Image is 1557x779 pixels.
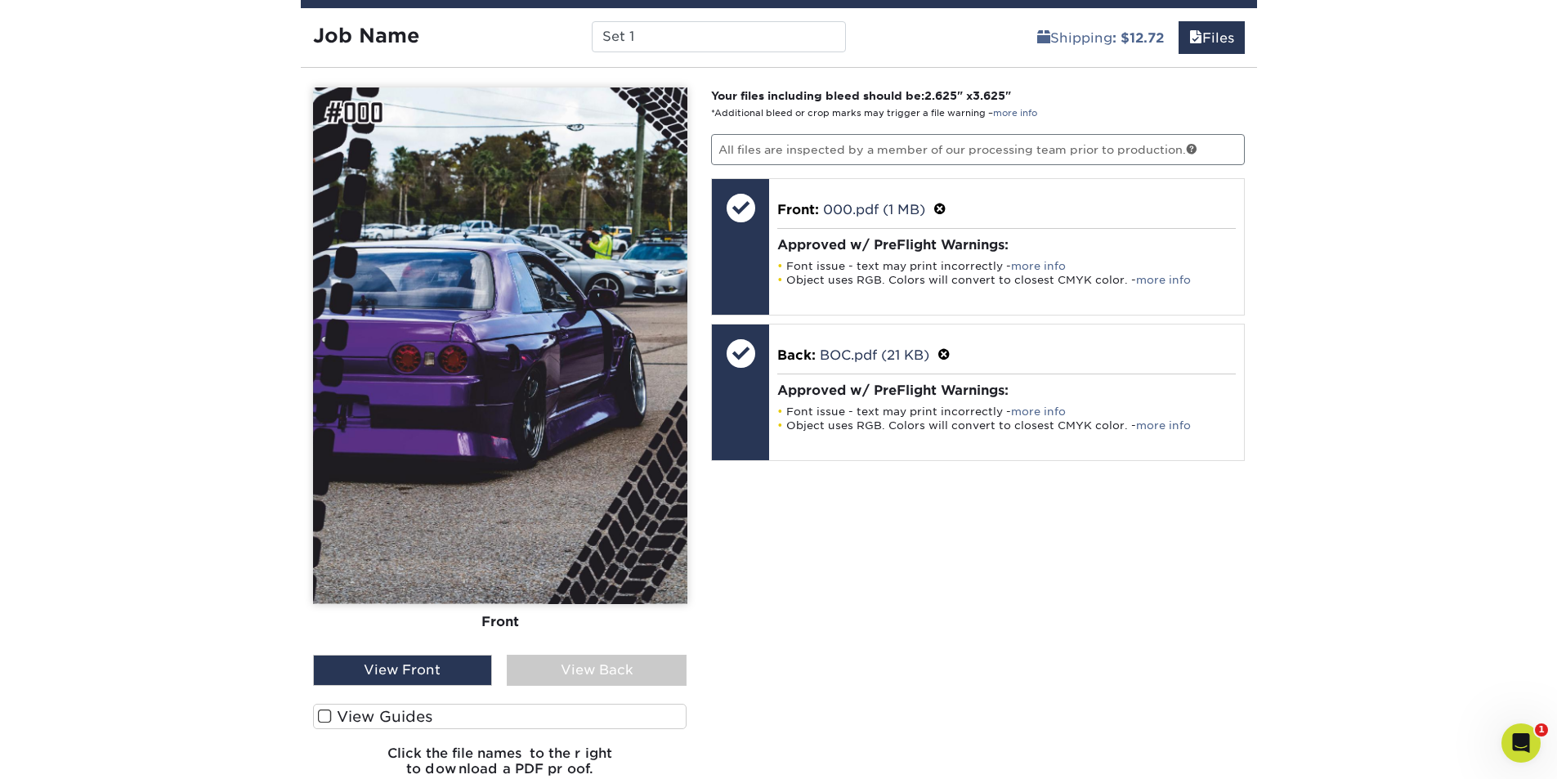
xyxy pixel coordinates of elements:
[993,108,1037,119] a: more info
[313,655,493,686] div: View Front
[777,259,1236,273] li: Font issue - text may print incorrectly -
[924,89,957,102] span: 2.625
[1011,405,1066,418] a: more info
[777,202,819,217] span: Front:
[1011,260,1066,272] a: more info
[592,21,846,52] input: Enter a job name
[777,273,1236,287] li: Object uses RGB. Colors will convert to closest CMYK color. -
[777,419,1236,432] li: Object uses RGB. Colors will convert to closest CMYK color. -
[777,347,816,363] span: Back:
[820,347,929,363] a: BOC.pdf (21 KB)
[1501,723,1541,763] iframe: Intercom live chat
[1179,21,1245,54] a: Files
[711,89,1011,102] strong: Your files including bleed should be: " x "
[1037,30,1050,46] span: shipping
[507,655,687,686] div: View Back
[1027,21,1174,54] a: Shipping: $12.72
[313,704,687,729] label: View Guides
[973,89,1005,102] span: 3.625
[711,134,1245,165] p: All files are inspected by a member of our processing team prior to production.
[1535,723,1548,736] span: 1
[777,237,1236,253] h4: Approved w/ PreFlight Warnings:
[777,405,1236,419] li: Font issue - text may print incorrectly -
[313,604,687,640] div: Front
[1136,274,1191,286] a: more info
[711,108,1037,119] small: *Additional bleed or crop marks may trigger a file warning –
[823,202,925,217] a: 000.pdf (1 MB)
[313,24,419,47] strong: Job Name
[1136,419,1191,432] a: more info
[777,383,1236,398] h4: Approved w/ PreFlight Warnings:
[1189,30,1202,46] span: files
[1112,30,1164,46] b: : $12.72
